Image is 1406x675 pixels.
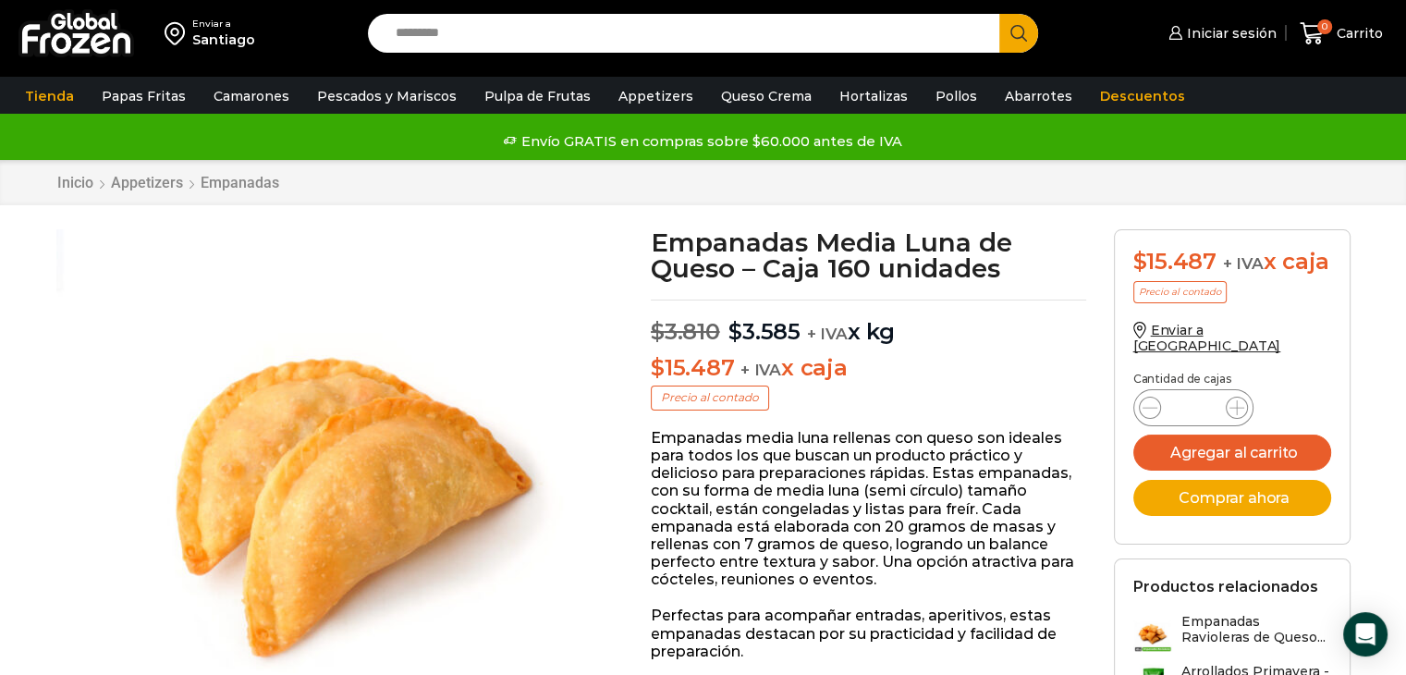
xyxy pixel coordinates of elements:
[926,79,986,114] a: Pollos
[1133,281,1227,303] p: Precio al contado
[1091,79,1194,114] a: Descuentos
[1133,480,1331,516] button: Comprar ahora
[740,361,781,379] span: + IVA
[1223,254,1264,273] span: + IVA
[651,318,665,345] span: $
[110,174,184,191] a: Appetizers
[1332,24,1383,43] span: Carrito
[308,79,466,114] a: Pescados y Mariscos
[1182,24,1277,43] span: Iniciar sesión
[609,79,703,114] a: Appetizers
[92,79,195,114] a: Papas Fritas
[192,31,255,49] div: Santiago
[200,174,280,191] a: Empanadas
[1176,395,1211,421] input: Product quantity
[1133,614,1331,654] a: Empanadas Ravioleras de Queso...
[728,318,801,345] bdi: 3.585
[56,174,94,191] a: Inicio
[1295,12,1388,55] a: 0 Carrito
[651,300,1086,346] p: x kg
[651,355,1086,382] p: x caja
[807,325,848,343] span: + IVA
[1133,578,1318,595] h2: Productos relacionados
[830,79,917,114] a: Hortalizas
[996,79,1082,114] a: Abarrotes
[651,318,720,345] bdi: 3.810
[1343,612,1388,657] div: Open Intercom Messenger
[728,318,742,345] span: $
[204,79,299,114] a: Camarones
[651,354,734,381] bdi: 15.487
[651,429,1086,589] p: Empanadas media luna rellenas con queso son ideales para todos los que buscan un producto práctic...
[165,18,192,49] img: address-field-icon.svg
[1181,614,1331,645] h3: Empanadas Ravioleras de Queso...
[1133,322,1281,354] a: Enviar a [GEOGRAPHIC_DATA]
[651,229,1086,281] h1: Empanadas Media Luna de Queso – Caja 160 unidades
[712,79,821,114] a: Queso Crema
[651,386,769,410] p: Precio al contado
[1133,248,1147,275] span: $
[1164,15,1277,52] a: Iniciar sesión
[651,607,1086,660] p: Perfectas para acompañar entradas, aperitivos, estas empanadas destacan por su practicidad y faci...
[1133,248,1216,275] bdi: 15.487
[475,79,600,114] a: Pulpa de Frutas
[1133,373,1331,386] p: Cantidad de cajas
[1133,249,1331,276] div: x caja
[999,14,1038,53] button: Search button
[651,354,665,381] span: $
[192,18,255,31] div: Enviar a
[1317,19,1332,34] span: 0
[1133,435,1331,471] button: Agregar al carrito
[56,174,280,191] nav: Breadcrumb
[16,79,83,114] a: Tienda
